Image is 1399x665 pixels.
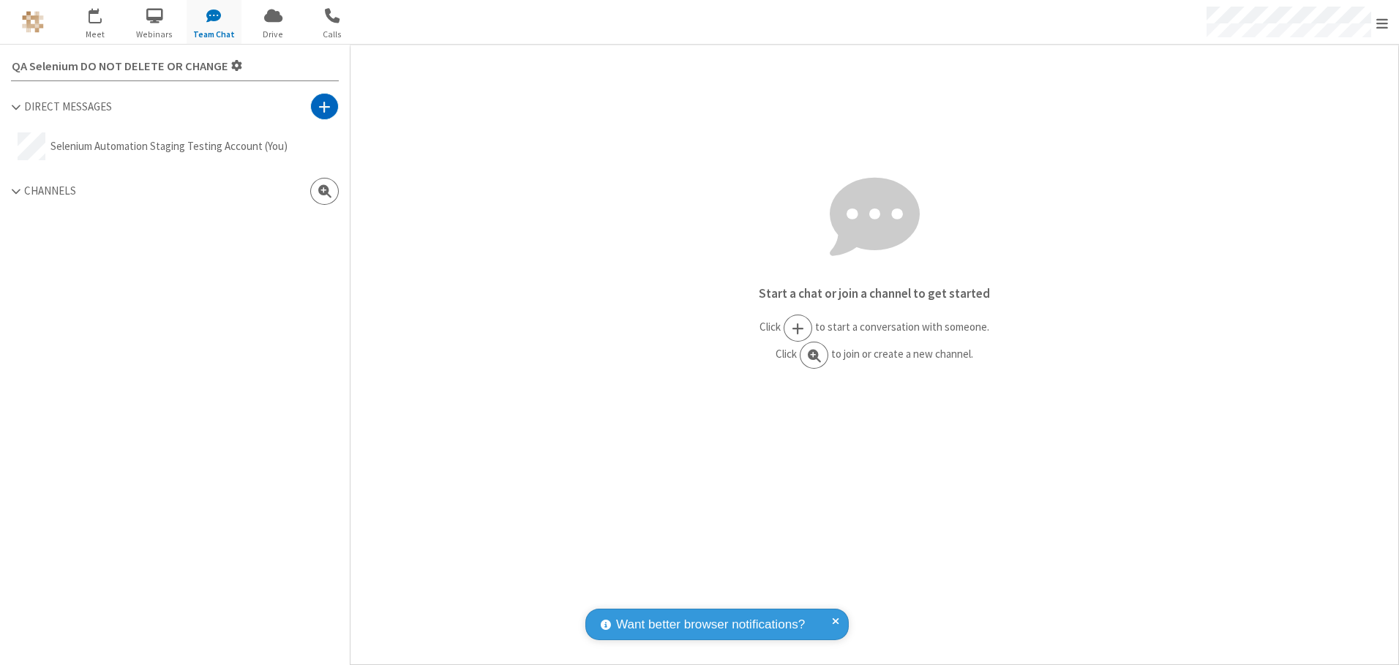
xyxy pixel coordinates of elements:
div: 1 [99,8,108,19]
span: QA Selenium DO NOT DELETE OR CHANGE [12,60,228,73]
span: Channels [24,184,76,198]
p: Click to start a conversation with someone. Click to join or create a new channel. [350,315,1398,369]
button: Settings [6,50,249,80]
span: Want better browser notifications? [616,615,805,634]
span: Calls [305,28,360,41]
img: QA Selenium DO NOT DELETE OR CHANGE [22,11,44,33]
span: Meet [68,28,123,41]
span: Webinars [127,28,182,41]
p: Start a chat or join a channel to get started [350,285,1398,304]
button: Selenium Automation Staging Testing Account (You) [11,126,339,167]
span: Team Chat [187,28,241,41]
span: Direct Messages [24,99,112,113]
span: Drive [246,28,301,41]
